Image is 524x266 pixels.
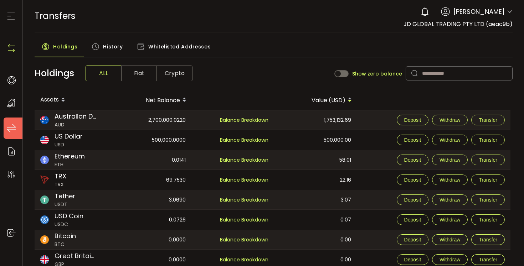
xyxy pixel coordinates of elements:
button: Deposit [397,174,428,185]
span: Deposit [404,197,421,203]
button: Withdraw [432,254,468,265]
span: Transfer [479,117,497,123]
button: Transfer [471,115,505,125]
img: N4P5cjLOiQAAAABJRU5ErkJggg== [6,43,17,53]
div: 3.07 [275,190,357,209]
div: 3.0690 [109,190,191,209]
span: TRX [55,171,66,181]
img: trx_portfolio.png [40,176,49,184]
img: gbp_portfolio.svg [40,255,49,264]
img: usd_portfolio.svg [40,136,49,144]
div: 1,753,132.69 [275,110,357,130]
span: Holdings [35,67,74,80]
span: Balance Breakdown [220,136,268,144]
div: Value (USD) [275,94,358,106]
span: Transfer [479,157,497,163]
button: Withdraw [432,194,468,205]
span: Withdraw [440,177,460,183]
button: Transfer [471,155,505,165]
span: Holdings [53,40,77,54]
button: Withdraw [432,234,468,245]
img: btc_portfolio.svg [40,235,49,244]
button: Deposit [397,214,428,225]
span: Deposit [404,257,421,262]
span: History [103,40,123,54]
iframe: Chat Widget [439,189,524,266]
span: Balance Breakdown [220,116,268,124]
span: Deposit [404,137,421,143]
button: Withdraw [432,155,468,165]
button: Deposit [397,194,428,205]
div: 500,000.0000 [109,130,191,150]
button: Deposit [397,135,428,145]
button: Deposit [397,254,428,265]
span: Balance Breakdown [220,156,268,163]
span: Transfers [35,10,76,22]
button: Transfer [471,174,505,185]
span: Transfer [479,137,497,143]
button: Deposit [397,155,428,165]
span: [PERSON_NAME] [453,7,505,16]
img: usdc_portfolio.svg [40,215,49,224]
div: 58.01 [275,150,357,169]
div: 0.0141 [109,150,191,169]
span: Withdraw [440,117,460,123]
span: Crypto [157,66,192,81]
span: Deposit [404,237,421,242]
div: 22.16 [275,170,357,190]
img: aud_portfolio.svg [40,116,49,124]
div: 69.7530 [109,170,191,190]
div: 0.00 [275,230,357,249]
span: Withdraw [440,157,460,163]
div: 聊天小组件 [439,189,524,266]
span: Balance Breakdown [220,216,268,223]
span: BTC [55,241,76,248]
button: Withdraw [432,174,468,185]
span: Whitelisted Addresses [148,40,211,54]
span: USD [55,141,83,148]
span: Great Britain Pound [55,251,97,261]
span: Balance Breakdown [220,176,268,183]
span: Transfer [479,177,497,183]
span: Fiat [121,66,157,81]
span: Australian Dollar [55,111,97,121]
button: Deposit [397,234,428,245]
span: Tether [55,191,75,201]
div: Net Balance [109,94,192,106]
button: Withdraw [432,135,468,145]
span: ALL [86,66,121,81]
img: eth_portfolio.svg [40,156,49,164]
div: 500,000.00 [275,130,357,150]
div: 0.07 [275,210,357,230]
img: usdt_portfolio.svg [40,195,49,204]
span: Show zero balance [352,71,402,76]
button: Withdraw [432,214,468,225]
button: Transfer [471,135,505,145]
span: Balance Breakdown [220,256,268,264]
div: 2,700,000.0220 [109,110,191,130]
div: 0.0000 [109,230,191,249]
span: Deposit [404,177,421,183]
span: Deposit [404,157,421,163]
span: Balance Breakdown [220,196,268,203]
span: USDT [55,201,75,208]
span: USD Coin [55,211,83,221]
span: TRX [55,181,66,188]
span: AUD [55,121,97,129]
span: JD GLOBAL TRADING PTY LTD (aeac9b) [404,20,513,28]
span: USDC [55,221,83,228]
span: ETH [55,161,85,168]
button: Withdraw [432,115,468,125]
div: 0.0726 [109,210,191,230]
div: Assets [35,94,109,106]
span: Withdraw [440,137,460,143]
span: Deposit [404,217,421,223]
span: US Dollar [55,131,83,141]
span: Bitcoin [55,231,76,241]
span: Deposit [404,117,421,123]
button: Deposit [397,115,428,125]
span: Ethereum [55,151,85,161]
span: Balance Breakdown [220,236,268,244]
